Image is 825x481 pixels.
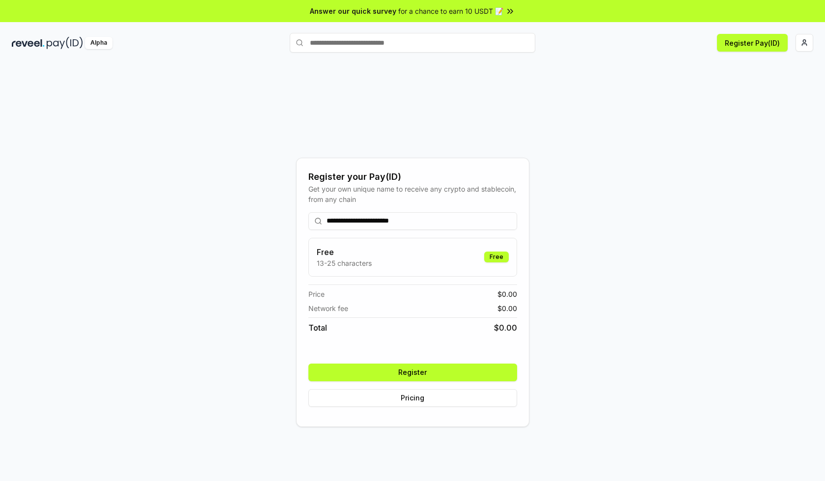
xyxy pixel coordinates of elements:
span: Price [308,289,325,299]
span: for a chance to earn 10 USDT 📝 [398,6,503,16]
span: $ 0.00 [494,322,517,334]
button: Register Pay(ID) [717,34,788,52]
div: Free [484,252,509,262]
div: Register your Pay(ID) [308,170,517,184]
p: 13-25 characters [317,258,372,268]
h3: Free [317,246,372,258]
span: Answer our quick survey [310,6,396,16]
span: $ 0.00 [497,303,517,313]
div: Get your own unique name to receive any crypto and stablecoin, from any chain [308,184,517,204]
button: Pricing [308,389,517,407]
img: reveel_dark [12,37,45,49]
span: Network fee [308,303,348,313]
div: Alpha [85,37,112,49]
span: Total [308,322,327,334]
button: Register [308,364,517,381]
span: $ 0.00 [497,289,517,299]
img: pay_id [47,37,83,49]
